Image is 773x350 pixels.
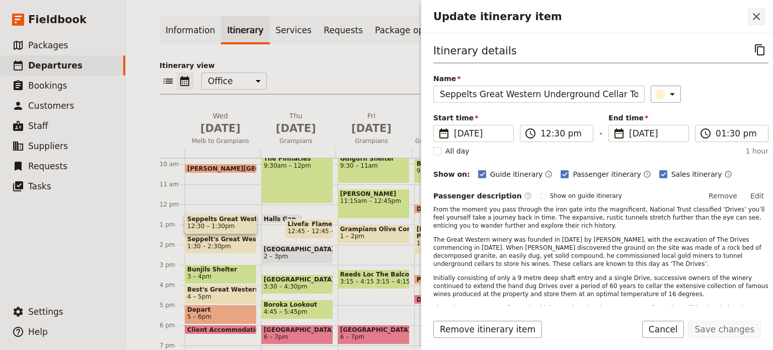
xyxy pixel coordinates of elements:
span: 3:15 – 4:15pm [340,278,384,285]
span: Drift House @ [STREET_ADDRESS] [417,296,536,303]
span: Suppliers [28,141,68,151]
p: Itinerary view [160,60,739,71]
h3: Itinerary details [433,43,517,58]
div: [GEOGRAPHIC_DATA]6 – 7pm [261,325,333,344]
a: Requests [318,16,369,44]
button: Remove [704,188,742,203]
button: Remove itinerary item [433,321,542,338]
span: ​ [438,127,450,139]
a: Information [160,16,221,44]
span: From the moment you pass through the iron gate into the magnificent, National Trust classified ‘D... [433,206,766,229]
span: Bookings [28,81,67,91]
span: Reeds Lookout [340,271,396,278]
div: Depart5 – 6pm [185,305,257,324]
span: Requests [28,161,67,171]
span: Melb to Grampians [185,137,256,145]
span: Fieldbook [28,12,87,27]
span: 12:45 – 1:45pm [287,228,335,235]
span: Gulgurn Shelter [340,155,407,162]
div: 1 pm [160,221,185,229]
div: The Balconies3:15 – 4:15pm [373,269,409,289]
span: Departures [28,60,83,71]
span: Grampians Olive Company [340,226,407,233]
span: 9:30 – 11am [340,162,407,169]
button: Cancel [642,321,684,338]
span: 12:45 – 1:45pm [312,228,359,235]
span: Name [433,74,645,84]
div: 11 am [160,180,185,188]
span: Best's Great Western Winery [187,286,254,293]
div: Livefast Lifestyle Cafe12:45 – 1:45pm [285,219,326,239]
span: Sales itinerary [671,169,722,179]
span: ​ [700,127,712,139]
div: Port Fairy3:30pm [414,274,486,284]
div: Boroka Lookout4:45 – 5:45pm [261,300,333,319]
span: Livefast Lifestyle Cafe [287,221,323,228]
span: The Drives are a maze of tunnels which stretch under the vast property for an incredible 3km, bei... [433,305,766,328]
button: Copy itinerary item [751,41,768,58]
span: Seppelt's Great Western [187,236,254,243]
div: [PERSON_NAME][GEOGRAPHIC_DATA] [185,164,257,173]
a: Package options [369,16,450,44]
label: Passenger description [433,191,532,201]
span: All day [445,146,470,156]
span: [GEOGRAPHIC_DATA] [340,326,407,333]
div: Seppelts Great Western Underground Cellar Tour12:30 – 1:30pm [185,214,257,234]
span: [PERSON_NAME] St Project @ [GEOGRAPHIC_DATA] [417,226,484,240]
span: 3:30 – 4:30pm [264,283,307,290]
button: Close drawer [748,8,765,25]
span: ​ [524,192,532,200]
h2: Wed [189,111,252,136]
span: Seppelts Great Western Underground Cellar Tour [187,216,254,223]
span: Help [28,327,48,337]
div: [PERSON_NAME] St Project @ [GEOGRAPHIC_DATA]1 – 2:30pm [414,224,486,254]
span: Flame Brothers Cafe Restaurant [312,221,331,228]
span: 11:15am – 12:45pm [340,197,407,204]
div: Gulgurn Shelter9:30 – 11am [338,154,410,183]
span: Initially consisting of only a 9 metre deep shaft entry and a single Drive, successive owners of ... [433,274,770,298]
span: Customers [28,101,74,111]
span: Show on guide itinerary [550,192,622,200]
div: Drift House @ [STREET_ADDRESS] [414,295,486,304]
button: Time shown on passenger itinerary [643,168,651,180]
span: 4:45 – 5:45pm [264,308,307,315]
div: 7 pm [160,341,185,349]
div: [GEOGRAPHIC_DATA]3:30 – 4:30pm [261,274,333,294]
div: Bunjils Shelter3 – 4pm [185,264,257,284]
span: [GEOGRAPHIC_DATA] [264,246,331,253]
span: Staff [28,121,48,131]
span: Depart [187,306,254,313]
span: Bunjils Shelter [187,266,254,273]
span: Start time [433,113,514,123]
a: Itinerary [221,16,269,44]
div: Reeds Lookout3:15 – 4:15pm [338,269,399,289]
div: Flame Brothers Cafe Restaurant12:45 – 1:45pm [309,219,333,239]
span: Halls Gap [264,216,300,222]
div: [PERSON_NAME]11:15am – 12:45pm [338,189,410,219]
span: Packages [28,40,68,50]
span: Guide itinerary [490,169,543,179]
span: Boroka Lookout [264,301,331,308]
button: Fri [DATE]Grampians [336,111,411,148]
span: [DATE] [264,121,328,136]
div: 5 pm [160,301,185,309]
div: The Pinnacles9:30am – 12pm [261,154,333,203]
span: 12:30 – 1:30pm [187,223,235,230]
span: [DATE] [454,127,507,139]
div: [GEOGRAPHIC_DATA]6 – 7pm [338,325,410,344]
input: ​ [540,127,587,139]
span: ​ [524,127,536,139]
div: Halls Gap12:30pm [261,214,302,224]
h2: Update itinerary item [433,9,748,24]
span: 9:45 – 11am [417,167,484,174]
span: [DATE] [340,121,403,136]
span: Settings [28,307,63,317]
button: Save changes [688,321,761,338]
div: ​ [656,88,678,100]
span: 1 hour [746,146,768,156]
button: Wed [DATE]Melb to Grampians [185,111,260,148]
span: 5 – 6pm [187,313,211,320]
span: Tasks [28,181,51,191]
span: 1 – 2pm [340,233,364,240]
span: 3:15 – 4:15pm [376,278,420,285]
